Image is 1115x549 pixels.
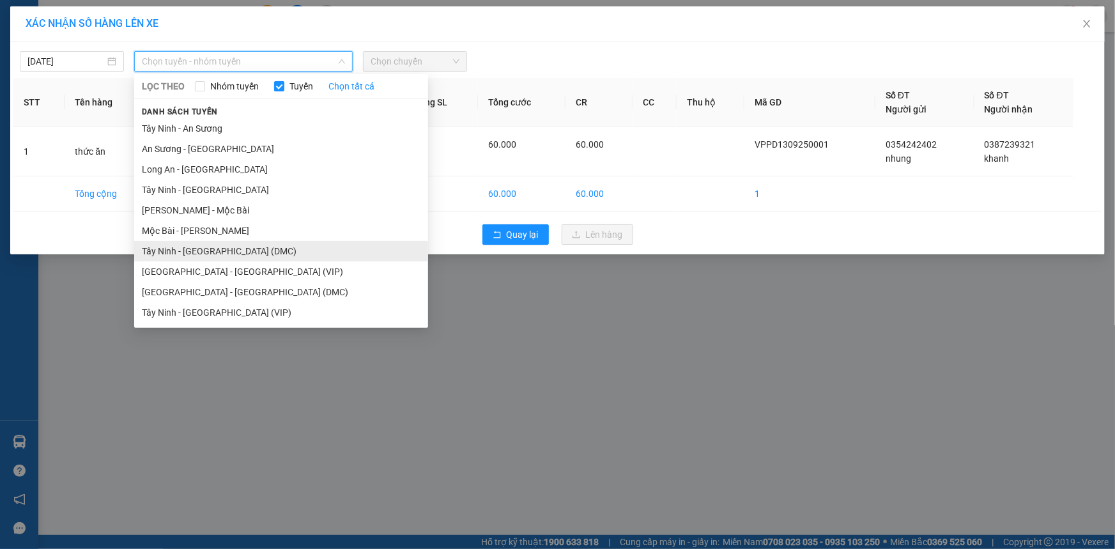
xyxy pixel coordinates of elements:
th: Tổng SL [404,78,478,127]
span: close [1082,19,1092,29]
span: Chọn chuyến [371,52,459,71]
li: Tây Ninh - [GEOGRAPHIC_DATA] (DMC) [134,241,428,261]
a: Chọn tất cả [328,79,374,93]
button: uploadLên hàng [562,224,633,245]
span: VPPD1309250001 [755,139,829,150]
span: Tuyến [284,79,318,93]
input: 13/09/2025 [27,54,105,68]
td: 1 [13,127,65,176]
span: 60.000 [488,139,516,150]
span: Số ĐT [886,90,910,100]
td: 1 [404,176,478,212]
span: 60.000 [576,139,604,150]
li: Tây Ninh - [GEOGRAPHIC_DATA] [134,180,428,200]
span: Người nhận [985,104,1033,114]
button: rollbackQuay lại [482,224,549,245]
li: [STREET_ADDRESS][PERSON_NAME]. [GEOGRAPHIC_DATA], Tỉnh [GEOGRAPHIC_DATA] [119,31,534,47]
span: khanh [985,153,1010,164]
span: Quay lại [507,228,539,242]
td: 60.000 [565,176,633,212]
li: Long An - [GEOGRAPHIC_DATA] [134,159,428,180]
li: [PERSON_NAME] - Mộc Bài [134,200,428,220]
span: Danh sách tuyến [134,106,226,118]
span: 0387239321 [985,139,1036,150]
th: Tổng cước [478,78,565,127]
li: Tây Ninh - [GEOGRAPHIC_DATA] (VIP) [134,302,428,323]
span: 0354242402 [886,139,937,150]
td: thức ăn [65,127,151,176]
li: [GEOGRAPHIC_DATA] - [GEOGRAPHIC_DATA] (DMC) [134,282,428,302]
span: Chọn tuyến - nhóm tuyến [142,52,345,71]
th: Mã GD [744,78,875,127]
th: Tên hàng [65,78,151,127]
span: Người gửi [886,104,927,114]
span: down [338,58,346,65]
th: CR [565,78,633,127]
li: Hotline: 1900 8153 [119,47,534,63]
li: [GEOGRAPHIC_DATA] - [GEOGRAPHIC_DATA] (VIP) [134,261,428,282]
b: GỬI : PV [GEOGRAPHIC_DATA] [16,93,190,135]
td: Tổng cộng [65,176,151,212]
th: Thu hộ [677,78,744,127]
th: CC [633,78,677,127]
th: STT [13,78,65,127]
span: nhung [886,153,911,164]
span: rollback [493,230,502,240]
li: Mộc Bài - [PERSON_NAME] [134,220,428,241]
td: 1 [744,176,875,212]
button: Close [1069,6,1105,42]
img: logo.jpg [16,16,80,80]
li: Tây Ninh - An Sương [134,118,428,139]
span: Số ĐT [985,90,1009,100]
span: Nhóm tuyến [205,79,264,93]
span: LỌC THEO [142,79,185,93]
td: 60.000 [478,176,565,212]
li: An Sương - [GEOGRAPHIC_DATA] [134,139,428,159]
span: XÁC NHẬN SỐ HÀNG LÊN XE [26,17,158,29]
